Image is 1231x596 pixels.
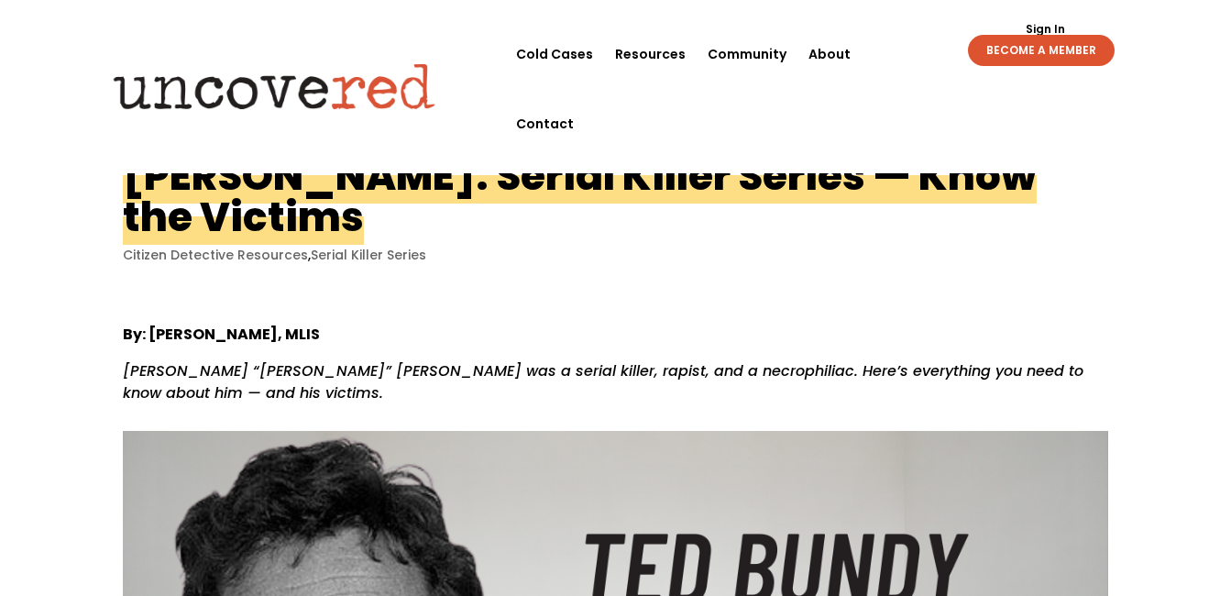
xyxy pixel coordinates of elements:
a: Resources [615,19,686,89]
a: Contact [516,89,574,159]
a: Cold Cases [516,19,593,89]
p: , [123,247,1107,264]
a: Citizen Detective Resources [123,246,308,264]
a: Community [708,19,786,89]
a: About [808,19,851,89]
em: [PERSON_NAME] “[PERSON_NAME]” [PERSON_NAME] was a serial killer, rapist, and a necrophiliac. Here... [123,360,1083,403]
a: BECOME A MEMBER [968,35,1115,66]
a: Sign In [1016,24,1075,35]
img: Uncovered logo [98,50,451,122]
a: Serial Killer Series [311,246,426,264]
h1: [PERSON_NAME]: Serial Killer Series — Know the Victims [123,148,1037,245]
strong: By: [PERSON_NAME], MLIS [123,324,320,345]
